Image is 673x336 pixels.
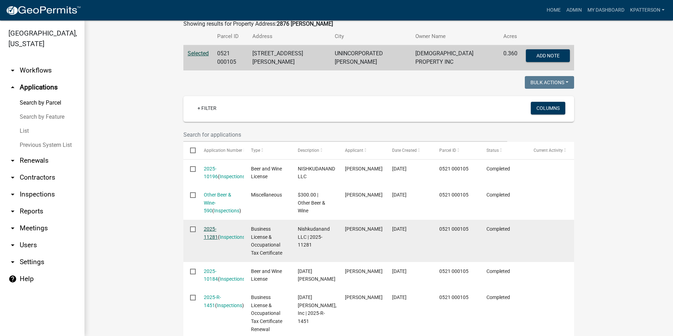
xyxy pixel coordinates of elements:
[197,142,244,159] datatable-header-cell: Application Number
[8,275,17,283] i: help
[204,165,238,181] div: ( )
[531,102,565,114] button: Columns
[8,173,17,182] i: arrow_drop_down
[338,142,385,159] datatable-header-cell: Applicant
[298,192,325,214] span: $300.00 | Other Beer & Wine
[486,294,510,300] span: Completed
[204,148,242,153] span: Application Number
[536,53,559,58] span: Add Note
[345,166,383,172] span: Ronakbhai Patel
[544,4,564,17] a: Home
[8,156,17,165] i: arrow_drop_down
[439,294,468,300] span: 0521 000105
[298,148,319,153] span: Description
[204,294,221,308] a: 2025-R-1451
[251,192,282,198] span: Miscellaneous
[499,45,522,71] td: 0.360
[204,192,231,214] a: Other Beer & Wine-590
[392,268,407,274] span: 12/27/2024
[534,148,563,153] span: Current Activity
[298,166,335,180] span: NISHKUDANAND LLC
[345,148,363,153] span: Applicant
[277,20,333,27] strong: 2876 [PERSON_NAME]
[480,142,527,159] datatable-header-cell: Status
[331,28,411,45] th: City
[411,45,499,71] td: [DEMOGRAPHIC_DATA] PROPERTY INC
[564,4,585,17] a: Admin
[204,293,238,310] div: ( )
[251,226,282,256] span: Business License & Occupational Tax Certificate
[220,276,245,282] a: Inspections
[192,102,222,114] a: + Filter
[298,226,330,248] span: Nishkudanand LLC | 2025-11281
[251,166,282,180] span: Beer and Wine License
[204,191,238,215] div: ( )
[217,303,242,308] a: Inspections
[439,268,468,274] span: 0521 000105
[8,190,17,199] i: arrow_drop_down
[8,66,17,75] i: arrow_drop_down
[433,142,480,159] datatable-header-cell: Parcel ID
[411,28,499,45] th: Owner Name
[486,226,510,232] span: Completed
[204,225,238,241] div: ( )
[345,192,383,198] span: Ronakbhai Patel
[486,192,510,198] span: Completed
[486,268,510,274] span: Completed
[204,268,218,282] a: 2025-10184
[392,166,407,172] span: 07/02/2025
[392,192,407,198] span: 06/04/2025
[183,20,574,28] div: Showing results for Property Address:
[251,148,260,153] span: Type
[248,45,331,71] td: [STREET_ADDRESS][PERSON_NAME]
[248,28,331,45] th: Address
[439,192,468,198] span: 0521 000105
[527,142,574,159] datatable-header-cell: Current Activity
[486,148,499,153] span: Status
[439,226,468,232] span: 0521 000105
[8,207,17,216] i: arrow_drop_down
[251,294,282,332] span: Business License & Occupational Tax Certificate Renewal
[213,28,248,45] th: Parcel ID
[204,267,238,284] div: ( )
[220,174,245,179] a: Inspections
[439,166,468,172] span: 0521 000105
[183,142,197,159] datatable-header-cell: Select
[213,45,248,71] td: 0521 000105
[585,4,627,17] a: My Dashboard
[345,226,383,232] span: Ronakbhai Patel
[331,45,411,71] td: UNINCORPORATED [PERSON_NAME]
[525,76,574,89] button: Bulk Actions
[345,268,383,274] span: RAJESHKUMAR PATEL
[526,49,570,62] button: Add Note
[244,142,291,159] datatable-header-cell: Type
[392,294,407,300] span: 12/04/2024
[183,127,507,142] input: Search for applications
[204,166,218,180] a: 2025-10196
[8,224,17,232] i: arrow_drop_down
[298,294,336,324] span: Raja Goga, Inc | 2025-R-1451
[291,142,338,159] datatable-header-cell: Description
[298,268,335,282] span: Raja Goga
[627,4,667,17] a: KPATTERSON
[392,148,417,153] span: Date Created
[8,83,17,92] i: arrow_drop_up
[8,258,17,266] i: arrow_drop_down
[204,226,218,240] a: 2025-11281
[214,208,239,213] a: Inspections
[439,148,456,153] span: Parcel ID
[220,234,245,240] a: Inspections
[392,226,407,232] span: 05/29/2025
[188,50,209,57] a: Selected
[345,294,383,300] span: RAJESHKUMAR U PATEL
[251,268,282,282] span: Beer and Wine License
[385,142,433,159] datatable-header-cell: Date Created
[499,28,522,45] th: Acres
[8,241,17,249] i: arrow_drop_down
[486,166,510,172] span: Completed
